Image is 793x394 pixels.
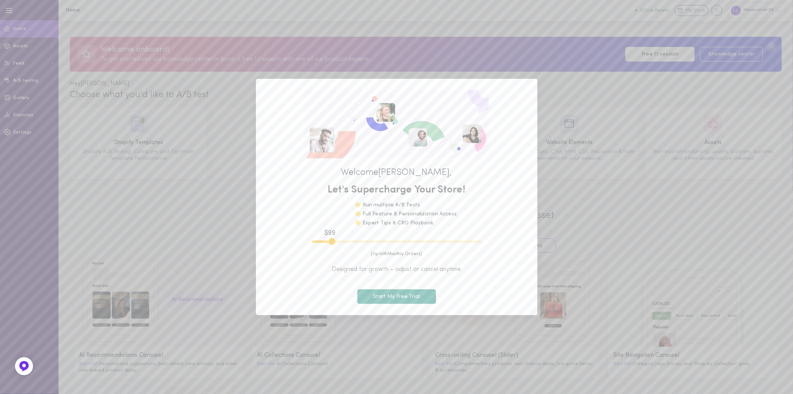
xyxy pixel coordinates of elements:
div: 🌟 Run multiple A/B Tests [355,203,457,208]
img: Feedback Button [18,361,30,372]
span: $ 99 [324,229,336,238]
button: Start My Free Trial [357,289,436,304]
span: Let's Supercharge Your Store! [267,183,526,197]
div: 🌟 Full Feature & Personalization Access [355,212,457,217]
span: (Up to 1K Monthly Orders) [267,251,526,257]
span: Welcome [PERSON_NAME] , [267,168,526,177]
span: Designed for growth – adjust or cancel anytime [267,265,526,274]
div: 🌟 Expert Tips & CRO Playbook [355,221,457,226]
